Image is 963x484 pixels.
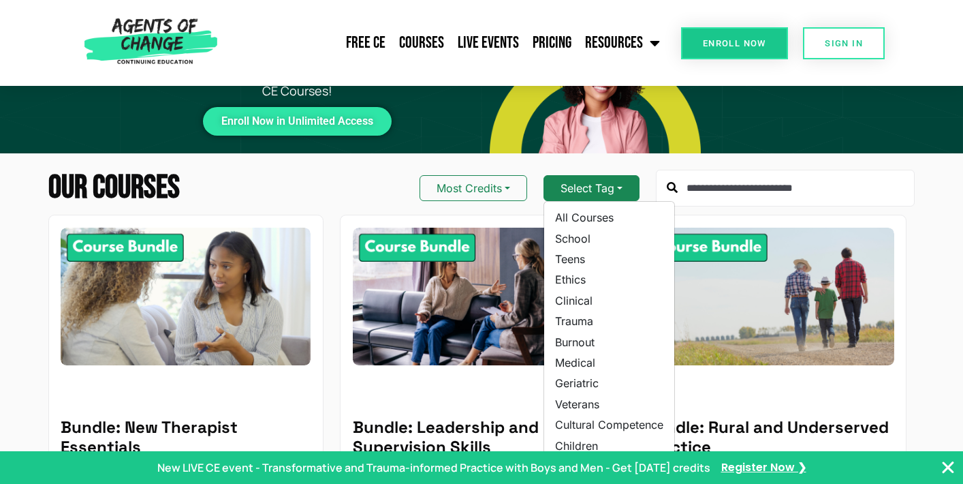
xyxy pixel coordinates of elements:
a: Cultural Competence [544,414,674,435]
a: Medical [544,352,674,373]
button: Select Tag [543,175,640,201]
a: Clinical [544,290,674,311]
a: Burnout [544,332,674,352]
h2: Our Courses [48,172,180,205]
a: Ethics [544,269,674,290]
a: Register Now ❯ [721,460,806,475]
a: Teens [544,249,674,269]
img: Rural and Underserved Practice - 8 Credit CE Bundle [644,228,894,366]
p: New LIVE CE event - Transformative and Trauma-informed Practice with Boys and Men - Get [DATE] cr... [157,459,710,476]
a: Resources [578,26,667,60]
h5: Bundle: New Therapist Essentials [61,418,311,457]
a: Live Events [451,26,526,60]
img: New Therapist Essentials - 10 Credit CE Bundle [61,228,311,366]
a: Courses [392,26,451,60]
button: Most Credits [420,175,527,201]
span: Enroll Now [703,39,766,48]
span: Enroll Now in Unlimited Access [221,118,373,125]
a: Children [544,436,674,456]
a: School [544,228,674,249]
h5: Bundle: Rural and Underserved Practice [644,418,894,457]
a: Trauma [544,311,674,331]
nav: Menu [223,26,667,60]
a: Free CE [339,26,392,60]
a: Geriatric [544,373,674,393]
a: Enroll Now in Unlimited Access [203,107,392,136]
a: SIGN IN [803,27,885,59]
a: Veterans [544,394,674,414]
a: All Courses [544,207,674,228]
a: Enroll Now [681,27,788,59]
a: Pricing [526,26,578,60]
h5: Bundle: Leadership and Supervision Skills [353,418,603,457]
button: Close Banner [940,459,956,476]
span: SIGN IN [825,39,863,48]
img: Leadership and Supervision Skills - 8 Credit CE Bundle [353,228,603,366]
